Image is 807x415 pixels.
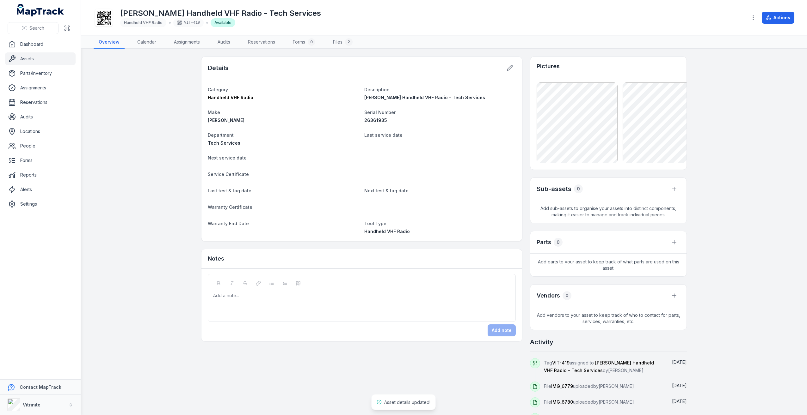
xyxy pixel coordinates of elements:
h2: Activity [530,338,553,346]
a: Alerts [5,183,76,196]
a: Files2 [328,36,358,49]
span: Tag assigned to by [PERSON_NAME] [544,360,654,373]
span: Last test & tag date [208,188,251,193]
div: 0 [563,291,571,300]
span: Add sub-assets to organise your assets into distinct components, making it easier to manage and t... [530,200,687,223]
a: Parts/Inventory [5,67,76,80]
a: Reservations [243,36,280,49]
a: Locations [5,125,76,138]
a: Dashboard [5,38,76,51]
span: Add vendors to your asset to keep track of who to contact for parts, services, warranties, etc. [530,307,687,330]
span: [PERSON_NAME] Handheld VHF Radio - Tech Services [544,360,654,373]
span: 26361935 [364,117,387,123]
div: Available [211,18,235,27]
span: Add parts to your asset to keep track of what parts are used on this asset. [530,254,687,276]
a: MapTrack [17,4,64,16]
a: Reservations [5,96,76,109]
a: Settings [5,198,76,210]
div: 2 [345,38,353,46]
button: Search [8,22,59,34]
span: Serial Number [364,110,396,115]
time: 10/09/2025, 3:39:49 pm [672,383,687,388]
span: Make [208,110,220,115]
span: IMG_6780 [551,399,573,405]
a: Forms [5,154,76,167]
span: [PERSON_NAME] [208,117,244,123]
span: [PERSON_NAME] Handheld VHF Radio - Tech Services [364,95,485,100]
a: People [5,140,76,152]
span: Department [208,132,234,138]
a: Assignments [5,81,76,94]
h3: Pictures [537,62,560,71]
a: Assignments [169,36,205,49]
span: Warranty End Date [208,221,249,226]
a: Assets [5,52,76,65]
strong: Contact MapTrack [20,384,61,390]
span: Category [208,87,228,92]
div: 0 [574,184,583,193]
span: Search [29,25,44,31]
span: Next service date [208,155,247,160]
h1: [PERSON_NAME] Handheld VHF Radio - Tech Services [120,8,321,18]
span: Warranty Certificate [208,204,252,210]
span: Last service date [364,132,403,138]
h3: Vendors [537,291,560,300]
div: 0 [308,38,315,46]
button: Actions [762,12,794,24]
span: Handheld VHF Radio [124,20,163,25]
a: Overview [94,36,125,49]
span: Handheld VHF Radio [208,95,253,100]
span: Asset details updated! [384,400,430,405]
span: VIT-419 [552,360,570,365]
span: [DATE] [672,399,687,404]
span: [DATE] [672,383,687,388]
span: Service Certificate [208,171,249,177]
h3: Parts [537,238,551,247]
span: Handheld VHF Radio [364,229,410,234]
span: [DATE] [672,359,687,365]
div: VIT-419 [173,18,204,27]
span: IMG_6779 [551,383,573,389]
a: Forms0 [288,36,320,49]
span: Tech Services [208,140,240,146]
strong: Vitrinite [23,402,40,407]
time: 10/09/2025, 3:42:28 pm [672,359,687,365]
div: 0 [554,238,563,247]
span: Tool Type [364,221,386,226]
span: File uploaded by [PERSON_NAME] [544,383,634,389]
a: Audits [213,36,235,49]
a: Audits [5,111,76,123]
h3: Notes [208,254,224,263]
h2: Sub-assets [537,184,571,193]
span: Description [364,87,390,92]
span: File uploaded by [PERSON_NAME] [544,399,634,405]
span: Next test & tag date [364,188,409,193]
a: Calendar [132,36,161,49]
a: Reports [5,169,76,181]
h2: Details [208,63,229,72]
time: 10/09/2025, 3:39:49 pm [672,399,687,404]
